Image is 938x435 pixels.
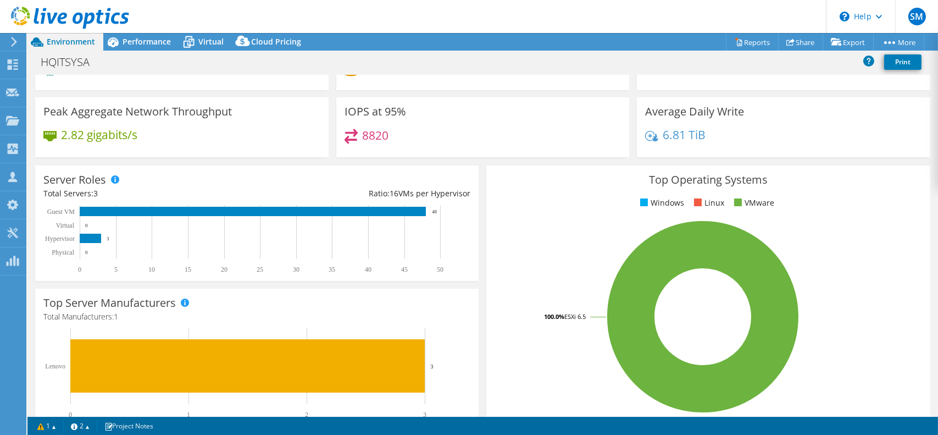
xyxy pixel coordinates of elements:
[362,129,388,141] h4: 8820
[840,12,850,21] svg: \n
[637,197,684,209] li: Windows
[43,188,257,200] div: Total Servers:
[495,174,922,186] h3: Top Operating Systems
[401,266,408,273] text: 45
[47,208,75,216] text: Guest VM
[564,312,586,321] tspan: ESXi 6.5
[365,266,371,273] text: 40
[63,419,97,433] a: 2
[43,106,232,118] h3: Peak Aggregate Network Throughput
[884,54,922,70] a: Print
[69,411,72,419] text: 0
[390,188,398,199] span: 16
[663,129,706,141] h4: 6.81 TiB
[114,266,118,273] text: 5
[305,411,308,419] text: 2
[187,411,190,419] text: 1
[93,188,98,199] span: 3
[61,129,137,141] h4: 2.82 gigabits/s
[423,411,426,419] text: 3
[544,312,564,321] tspan: 100.0%
[823,34,874,51] a: Export
[43,174,106,186] h3: Server Roles
[85,223,88,228] text: 0
[691,197,724,209] li: Linux
[293,266,299,273] text: 30
[47,36,95,47] span: Environment
[908,8,926,25] span: SM
[778,34,823,51] a: Share
[43,311,470,323] h4: Total Manufacturers:
[85,250,88,255] text: 0
[56,222,75,229] text: Virtual
[123,36,171,47] span: Performance
[148,266,155,273] text: 10
[257,266,263,273] text: 25
[430,363,434,370] text: 3
[36,56,107,68] h1: HQITSYSA
[329,266,335,273] text: 35
[185,266,191,273] text: 15
[873,34,924,51] a: More
[52,249,74,256] text: Physical
[437,266,443,273] text: 50
[114,311,118,322] span: 1
[97,419,161,433] a: Project Notes
[257,188,471,200] div: Ratio: VMs per Hypervisor
[221,266,227,273] text: 20
[198,36,224,47] span: Virtual
[30,419,64,433] a: 1
[251,36,301,47] span: Cloud Pricing
[78,266,81,273] text: 0
[731,197,774,209] li: VMware
[107,236,109,241] text: 3
[45,235,75,243] text: Hypervisor
[43,297,176,309] h3: Top Server Manufacturers
[726,34,779,51] a: Reports
[645,106,744,118] h3: Average Daily Write
[432,209,437,214] text: 48
[345,106,406,118] h3: IOPS at 95%
[45,362,65,370] text: Lenovo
